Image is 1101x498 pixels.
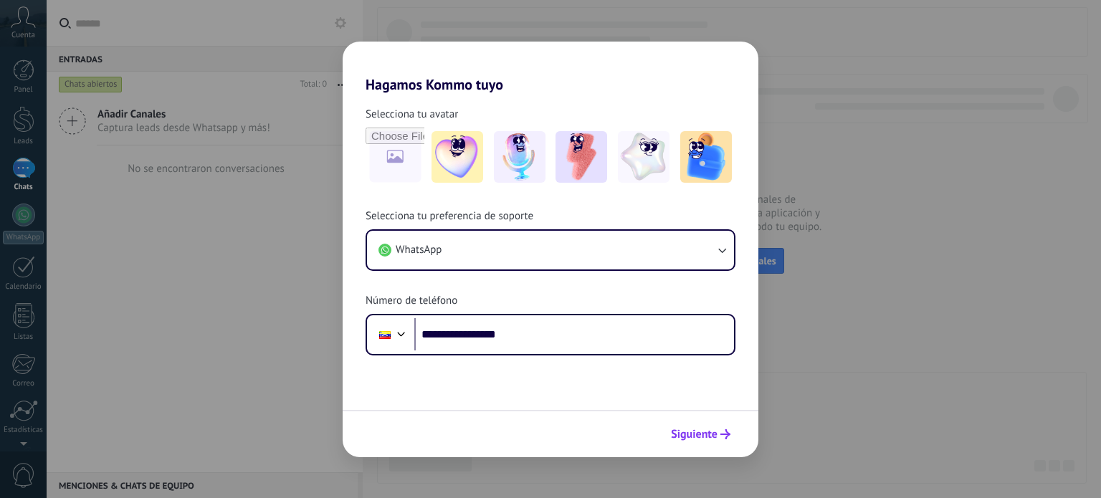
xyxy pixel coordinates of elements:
h2: Hagamos Kommo tuyo [343,42,758,93]
img: -5.jpeg [680,131,732,183]
div: Venezuela: + 58 [371,320,399,350]
span: Número de teléfono [366,294,457,308]
button: WhatsApp [367,231,734,269]
img: -4.jpeg [618,131,669,183]
span: Siguiente [671,429,718,439]
img: -3.jpeg [556,131,607,183]
span: Selecciona tu avatar [366,107,458,122]
img: -1.jpeg [432,131,483,183]
span: Selecciona tu preferencia de soporte [366,209,533,224]
img: -2.jpeg [494,131,545,183]
span: WhatsApp [396,243,442,257]
button: Siguiente [664,422,737,446]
